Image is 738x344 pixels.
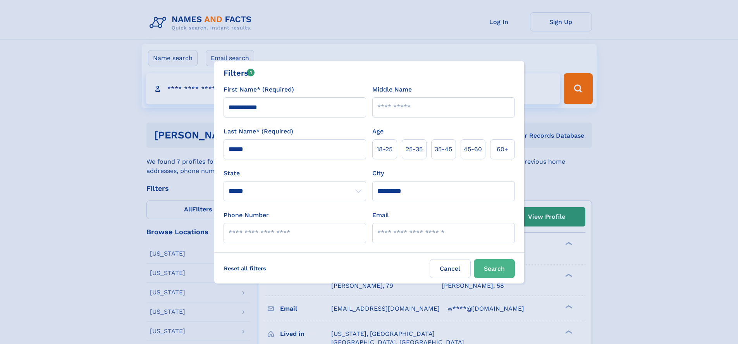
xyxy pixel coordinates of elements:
[224,211,269,220] label: Phone Number
[435,145,452,154] span: 35‑45
[372,211,389,220] label: Email
[430,259,471,278] label: Cancel
[464,145,482,154] span: 45‑60
[219,259,271,278] label: Reset all filters
[377,145,392,154] span: 18‑25
[406,145,423,154] span: 25‑35
[372,169,384,178] label: City
[372,85,412,94] label: Middle Name
[497,145,508,154] span: 60+
[224,67,255,79] div: Filters
[372,127,384,136] label: Age
[224,169,366,178] label: State
[474,259,515,278] button: Search
[224,127,293,136] label: Last Name* (Required)
[224,85,294,94] label: First Name* (Required)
